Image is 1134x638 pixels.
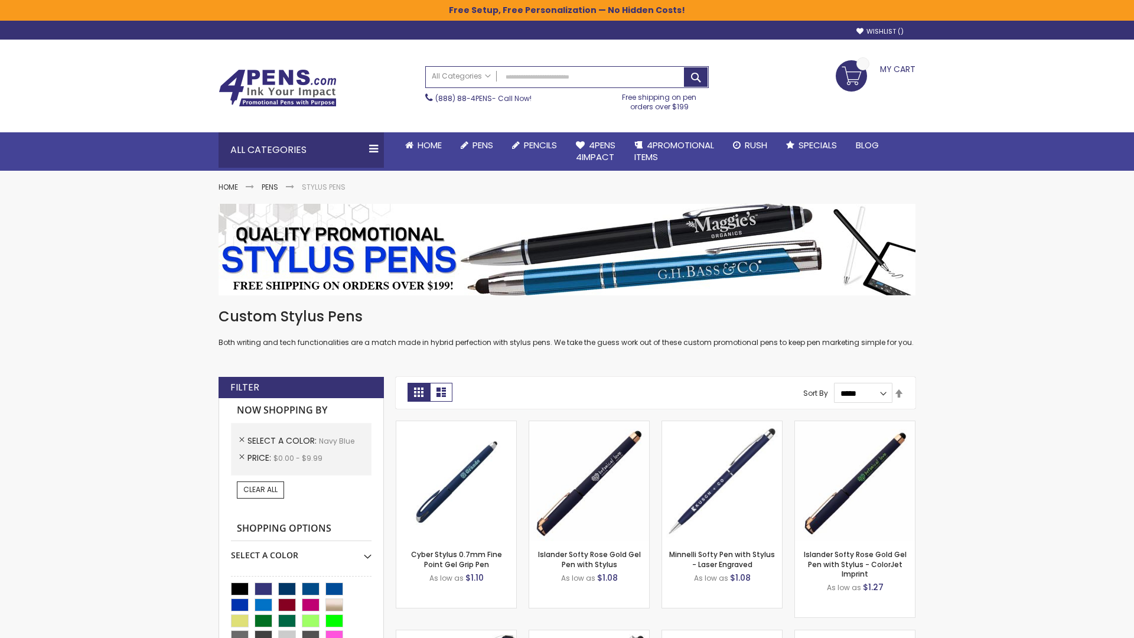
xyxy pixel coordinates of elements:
span: As low as [694,573,728,583]
a: Home [396,132,451,158]
span: $1.27 [863,581,884,593]
div: Both writing and tech functionalities are a match made in hybrid perfection with stylus pens. We ... [219,307,915,348]
a: Clear All [237,481,284,498]
span: As low as [827,582,861,593]
strong: Stylus Pens [302,182,346,192]
span: Navy Blue [319,436,354,446]
img: 4Pens Custom Pens and Promotional Products [219,69,337,107]
img: Cyber Stylus 0.7mm Fine Point Gel Grip Pen-Navy Blue [396,421,516,541]
a: Home [219,182,238,192]
a: Blog [846,132,888,158]
span: Home [418,139,442,151]
div: Free shipping on pen orders over $199 [610,88,709,112]
strong: Filter [230,381,259,394]
a: Pens [262,182,278,192]
span: All Categories [432,71,491,81]
a: Islander Softy Rose Gold Gel Pen with Stylus - ColorJet Imprint [804,549,907,578]
span: 4PROMOTIONAL ITEMS [634,139,714,163]
a: Cyber Stylus 0.7mm Fine Point Gel Grip Pen [411,549,502,569]
div: All Categories [219,132,384,168]
div: Select A Color [231,541,372,561]
span: $1.10 [465,572,484,584]
a: Islander Softy Rose Gold Gel Pen with Stylus - ColorJet Imprint-Navy Blue [795,421,915,431]
a: Islander Softy Rose Gold Gel Pen with Stylus-Navy Blue [529,421,649,431]
label: Sort By [803,388,828,398]
span: 4Pens 4impact [576,139,615,163]
span: As low as [429,573,464,583]
img: Islander Softy Rose Gold Gel Pen with Stylus - ColorJet Imprint-Navy Blue [795,421,915,541]
span: Price [247,452,273,464]
img: Minnelli Softy Pen with Stylus - Laser Engraved-Navy Blue [662,421,782,541]
span: Select A Color [247,435,319,447]
a: Pens [451,132,503,158]
a: Wishlist [856,27,904,36]
span: $0.00 - $9.99 [273,453,322,463]
span: - Call Now! [435,93,532,103]
a: Islander Softy Rose Gold Gel Pen with Stylus [538,549,641,569]
img: Stylus Pens [219,204,915,295]
span: Pencils [524,139,557,151]
a: (888) 88-4PENS [435,93,492,103]
span: $1.08 [597,572,618,584]
span: Rush [745,139,767,151]
a: All Categories [426,67,497,86]
a: 4Pens4impact [566,132,625,171]
a: Pencils [503,132,566,158]
strong: Grid [408,383,430,402]
h1: Custom Stylus Pens [219,307,915,326]
a: Specials [777,132,846,158]
strong: Shopping Options [231,516,372,542]
span: As low as [561,573,595,583]
span: Blog [856,139,879,151]
span: Specials [799,139,837,151]
a: Minnelli Softy Pen with Stylus - Laser Engraved-Navy Blue [662,421,782,431]
strong: Now Shopping by [231,398,372,423]
span: Clear All [243,484,278,494]
a: Cyber Stylus 0.7mm Fine Point Gel Grip Pen-Navy Blue [396,421,516,431]
a: 4PROMOTIONALITEMS [625,132,724,171]
a: Rush [724,132,777,158]
a: Minnelli Softy Pen with Stylus - Laser Engraved [669,549,775,569]
img: Islander Softy Rose Gold Gel Pen with Stylus-Navy Blue [529,421,649,541]
span: Pens [472,139,493,151]
span: $1.08 [730,572,751,584]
